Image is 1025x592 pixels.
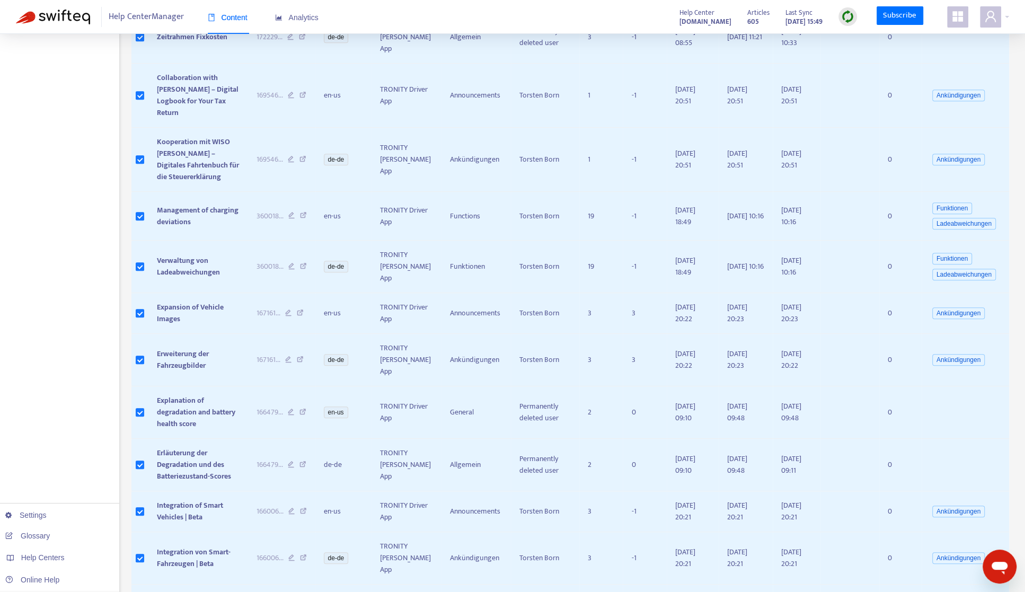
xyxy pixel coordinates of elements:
span: Ankündigungen [932,307,985,319]
span: Articles [747,7,770,19]
td: 2 [579,439,623,491]
td: Torsten Born [511,491,579,532]
span: Help Centers [21,553,65,562]
img: sync.dc5367851b00ba804db3.png [841,10,854,23]
span: Help Center [679,7,714,19]
td: 0 [879,491,922,532]
td: Announcements [441,293,511,334]
td: -1 [623,11,666,64]
strong: 605 [747,16,759,28]
td: Torsten Born [511,192,579,241]
span: Ankündigungen [932,506,985,517]
td: Announcements [441,64,511,128]
span: Ladeabweichungen [932,269,996,280]
span: [DATE] 10:16 [781,204,801,228]
span: [DATE] 20:22 [675,348,695,372]
span: [DATE] 08:55 [675,25,695,49]
span: [DATE] 20:51 [727,147,747,171]
span: Content [208,13,248,22]
td: 3 [579,293,623,334]
td: 0 [879,11,922,64]
span: [DATE] 09:10 [675,400,695,424]
td: 0 [879,532,922,585]
span: de-de [324,354,349,366]
span: Expansion of Vehicle Images [157,301,224,325]
td: Announcements [441,491,511,532]
span: Integration von Smart-Fahrzeugen | Beta [157,546,231,570]
span: Management of charging deviations [157,204,238,228]
td: TRONITY [PERSON_NAME] App [372,11,441,64]
td: -1 [623,532,666,585]
span: 166479 ... [257,459,283,471]
span: area-chart [275,14,282,21]
span: [DATE] 09:11 [781,453,801,476]
td: Permanently deleted user [511,11,579,64]
td: -1 [623,241,666,293]
td: Torsten Born [511,128,579,192]
span: [DATE] 20:51 [675,147,695,171]
span: [DATE] 20:21 [727,499,747,523]
span: [DATE] 20:51 [781,147,801,171]
span: appstore [951,10,964,23]
td: -1 [623,64,666,128]
td: 0 [879,64,922,128]
span: [DATE] 10:16 [727,260,764,272]
td: 19 [579,241,623,293]
span: 167161 ... [257,354,280,366]
span: [DATE] 09:48 [781,400,801,424]
span: [DATE] 20:51 [727,83,747,107]
td: 1 [579,64,623,128]
span: 360018 ... [257,261,284,272]
td: Ankündigungen [441,128,511,192]
td: 3 [623,293,666,334]
strong: [DOMAIN_NAME] [679,16,731,28]
td: Allgemein [441,439,511,491]
td: en-us [315,64,372,128]
td: 0 [879,128,922,192]
td: Torsten Born [511,293,579,334]
span: Funktionen [932,202,972,214]
td: Ankündigungen [441,532,511,585]
span: Analytics [275,13,319,22]
td: Torsten Born [511,532,579,585]
td: Functions [441,192,511,241]
td: TRONITY Driver App [372,386,441,439]
span: Erläuterung der Degradation und des Batteriezustand-Scores [157,447,231,482]
span: 360018 ... [257,210,284,222]
td: 0 [623,439,666,491]
span: [DATE] 10:16 [727,210,764,222]
td: -1 [623,192,666,241]
span: [DATE] 20:21 [727,546,747,570]
span: Collaboration with [PERSON_NAME] – Digital Logbook for Your Tax Return [157,72,238,119]
a: Settings [5,511,47,519]
span: Explanation of degradation and battery health score [157,394,235,430]
td: TRONITY Driver App [372,491,441,532]
td: TRONITY [PERSON_NAME] App [372,532,441,585]
span: [DATE] 09:10 [675,453,695,476]
span: [DATE] 09:48 [727,400,747,424]
span: [DATE] 20:23 [781,301,801,325]
td: 0 [879,386,922,439]
td: Funktionen [441,241,511,293]
span: de-de [324,261,349,272]
td: 3 [579,532,623,585]
span: [DATE] 20:21 [781,499,801,523]
a: Glossary [5,532,50,540]
td: General [441,386,511,439]
td: 3 [579,334,623,386]
span: 167161 ... [257,307,280,319]
img: Swifteq [16,10,90,24]
td: 2 [579,386,623,439]
span: [DATE] 20:23 [727,348,747,372]
td: 3 [579,491,623,532]
span: Erweiterung der Fahrzeugbilder [157,348,209,372]
span: [DATE] 10:16 [781,254,801,278]
td: Torsten Born [511,64,579,128]
td: TRONITY [PERSON_NAME] App [372,439,441,491]
td: 0 [623,386,666,439]
span: Help Center Manager [109,7,184,27]
td: 0 [879,334,922,386]
td: en-us [315,491,372,532]
td: 0 [879,241,922,293]
span: [DATE] 20:23 [727,301,747,325]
